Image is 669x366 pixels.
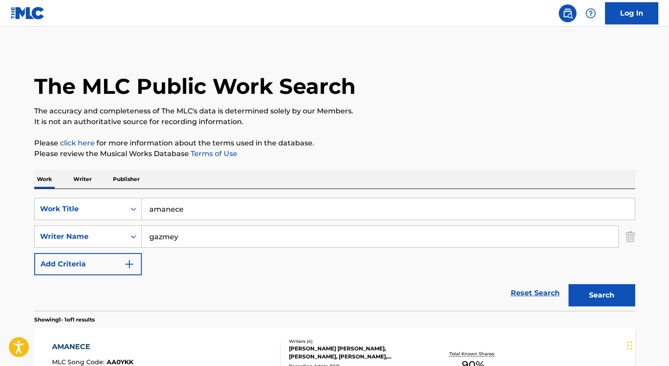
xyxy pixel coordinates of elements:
[52,342,133,352] div: AMANECE
[625,225,635,248] img: Delete Criterion
[34,198,635,311] form: Search Form
[34,253,142,275] button: Add Criteria
[34,73,356,100] h1: The MLC Public Work Search
[189,149,237,158] a: Terms of Use
[562,8,573,19] img: search
[40,231,120,242] div: Writer Name
[625,323,669,366] iframe: Chat Widget
[605,2,658,24] a: Log In
[289,345,423,361] div: [PERSON_NAME] [PERSON_NAME], [PERSON_NAME], [PERSON_NAME], [PERSON_NAME] [PERSON_NAME]
[34,170,55,189] p: Work
[124,259,135,269] img: 9d2ae6d4665cec9f34b9.svg
[40,204,120,214] div: Work Title
[110,170,142,189] p: Publisher
[449,350,497,357] p: Total Known Shares:
[559,4,577,22] a: Public Search
[34,138,635,149] p: Please for more information about the terms used in the database.
[34,117,635,127] p: It is not an authoritative source for recording information.
[11,7,45,20] img: MLC Logo
[506,283,564,303] a: Reset Search
[289,338,423,345] div: Writers ( 4 )
[627,332,633,359] div: Drag
[569,284,635,306] button: Search
[34,149,635,159] p: Please review the Musical Works Database
[52,358,107,366] span: MLC Song Code :
[585,8,596,19] img: help
[34,316,95,324] p: Showing 1 - 1 of 1 results
[107,358,133,366] span: AA0YKK
[60,139,95,147] a: click here
[34,106,635,117] p: The accuracy and completeness of The MLC's data is determined solely by our Members.
[582,4,600,22] div: Help
[71,170,94,189] p: Writer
